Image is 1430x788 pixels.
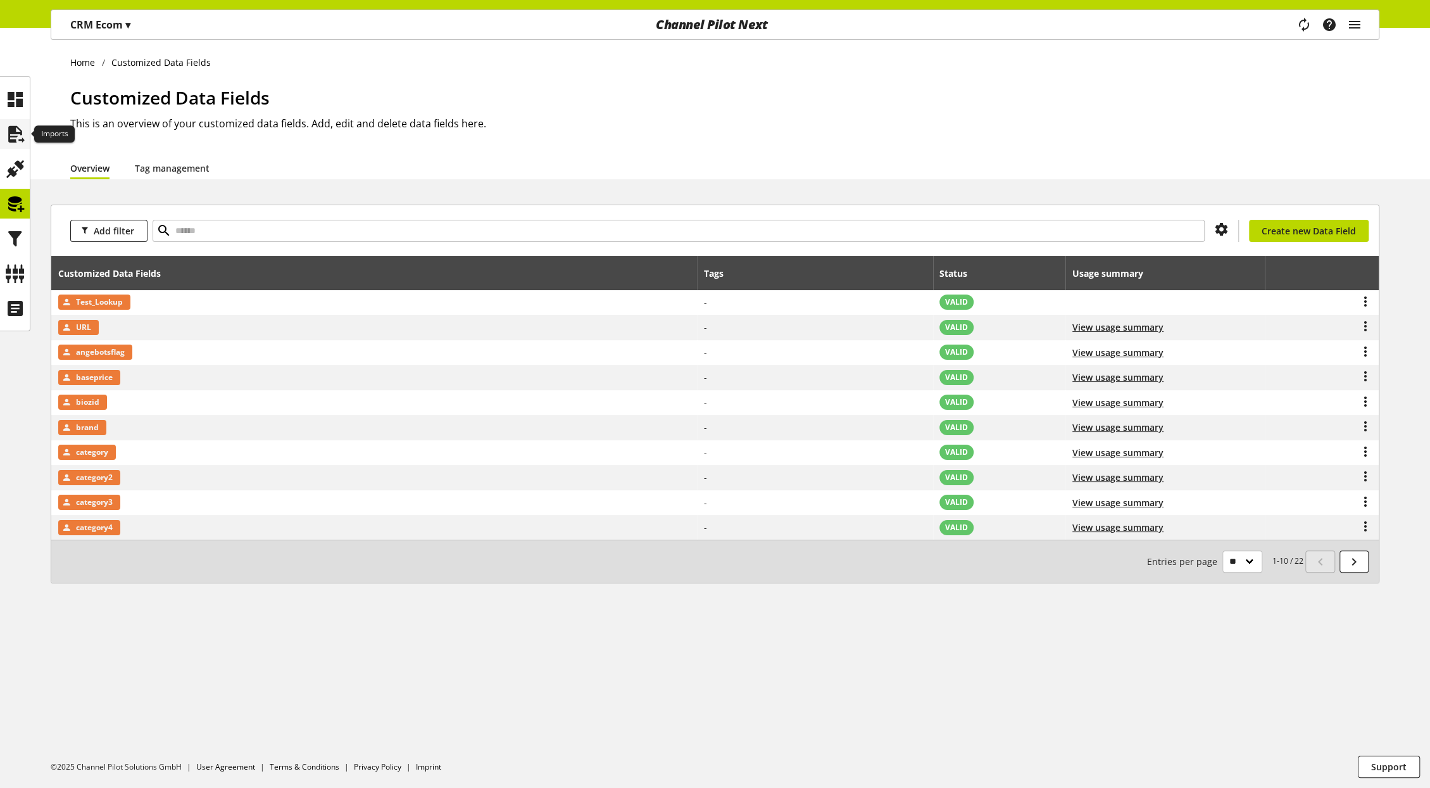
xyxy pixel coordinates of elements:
[270,761,339,772] a: Terms & Conditions
[1147,555,1222,568] span: Entries per page
[76,420,99,435] span: brand
[1072,421,1163,434] button: View usage summary
[1072,396,1163,409] button: View usage summary
[703,421,706,433] span: -
[76,395,99,410] span: biozid
[945,322,968,333] span: VALID
[945,372,968,383] span: VALID
[70,116,1379,131] h2: This is an overview of your customized data fields. Add, edit and delete data fields here.
[703,447,706,459] span: -
[1072,471,1163,484] button: View usage summary
[70,86,270,110] span: Customized Data Fields
[945,422,968,433] span: VALID
[703,296,706,308] span: -
[70,220,147,242] button: Add filter
[703,521,706,533] span: -
[1072,521,1163,534] button: View usage summary
[945,472,968,483] span: VALID
[76,320,91,335] span: URL
[70,17,130,32] p: CRM Ecom
[416,761,441,772] a: Imprint
[196,761,255,772] a: User Agreement
[76,445,108,460] span: category
[945,296,968,308] span: VALID
[34,125,75,143] div: Imports
[1072,371,1163,384] button: View usage summary
[945,447,968,458] span: VALID
[135,162,210,175] a: Tag management
[1072,267,1156,280] div: Usage summary
[1262,224,1356,238] span: Create new Data Field
[354,761,401,772] a: Privacy Policy
[945,397,968,408] span: VALID
[125,18,130,32] span: ▾
[703,371,706,383] span: -
[51,761,196,773] li: ©2025 Channel Pilot Solutions GmbH
[94,224,134,238] span: Add filter
[1072,346,1163,359] button: View usage summary
[1358,756,1420,778] button: Support
[945,497,968,508] span: VALID
[939,267,980,280] div: Status
[76,470,113,485] span: category2
[76,520,113,535] span: category4
[945,346,968,358] span: VALID
[70,162,110,175] a: Overview
[76,370,113,385] span: baseprice
[51,10,1379,40] nav: main navigation
[58,267,173,280] div: Customized Data Fields
[945,522,968,533] span: VALID
[1371,760,1407,773] span: Support
[1072,496,1163,509] button: View usage summary
[703,321,706,333] span: -
[703,471,706,483] span: -
[76,345,125,360] span: angebotsflag
[703,346,706,359] span: -
[1249,220,1369,242] a: Create new Data Field
[703,397,706,409] span: -
[1072,446,1163,459] button: View usage summary
[76,495,113,510] span: category3
[76,295,123,310] span: Test_Lookup
[703,497,706,509] span: -
[70,56,102,69] a: Home
[703,267,723,280] div: Tags
[1147,550,1303,573] small: 1-10 / 22
[1072,321,1163,334] button: View usage summary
